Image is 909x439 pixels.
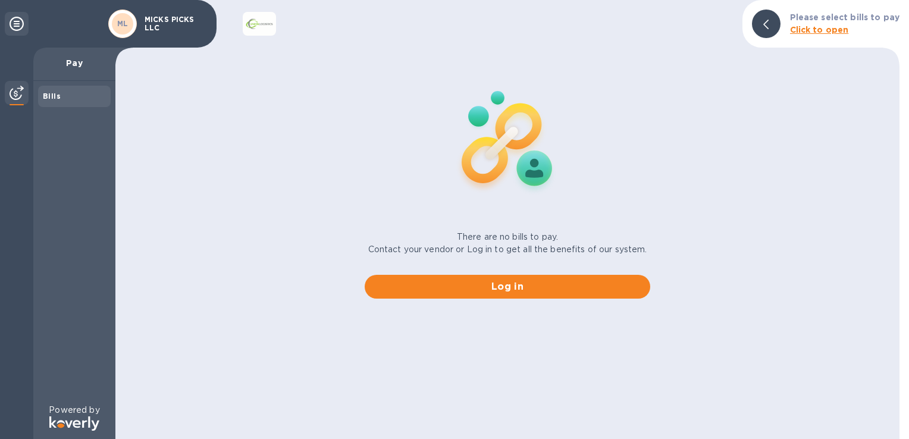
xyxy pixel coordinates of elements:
[145,15,204,32] p: MICKS PICKS LLC
[365,275,650,299] button: Log in
[43,92,61,101] b: Bills
[43,57,106,69] p: Pay
[49,404,99,416] p: Powered by
[49,416,99,431] img: Logo
[368,231,647,256] p: There are no bills to pay. Contact your vendor or Log in to get all the benefits of our system.
[790,25,849,35] b: Click to open
[790,12,899,22] b: Please select bills to pay
[374,280,641,294] span: Log in
[117,19,128,28] b: ML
